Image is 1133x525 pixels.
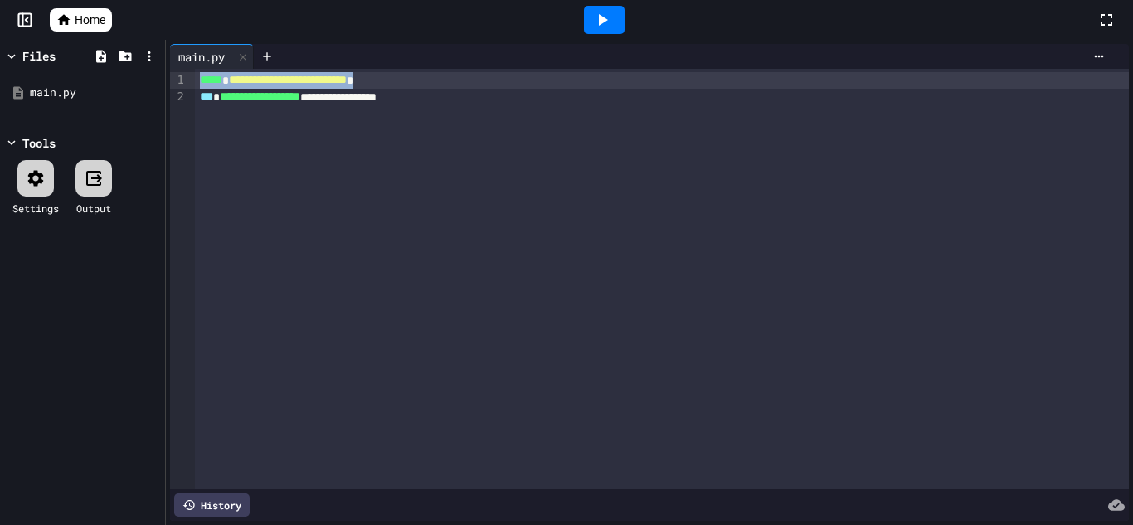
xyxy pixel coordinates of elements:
[22,47,56,65] div: Files
[170,89,187,105] div: 2
[76,201,111,216] div: Output
[170,72,187,89] div: 1
[170,48,233,66] div: main.py
[174,493,250,517] div: History
[75,12,105,28] span: Home
[30,85,159,101] div: main.py
[50,8,112,32] a: Home
[22,134,56,152] div: Tools
[12,201,59,216] div: Settings
[170,44,254,69] div: main.py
